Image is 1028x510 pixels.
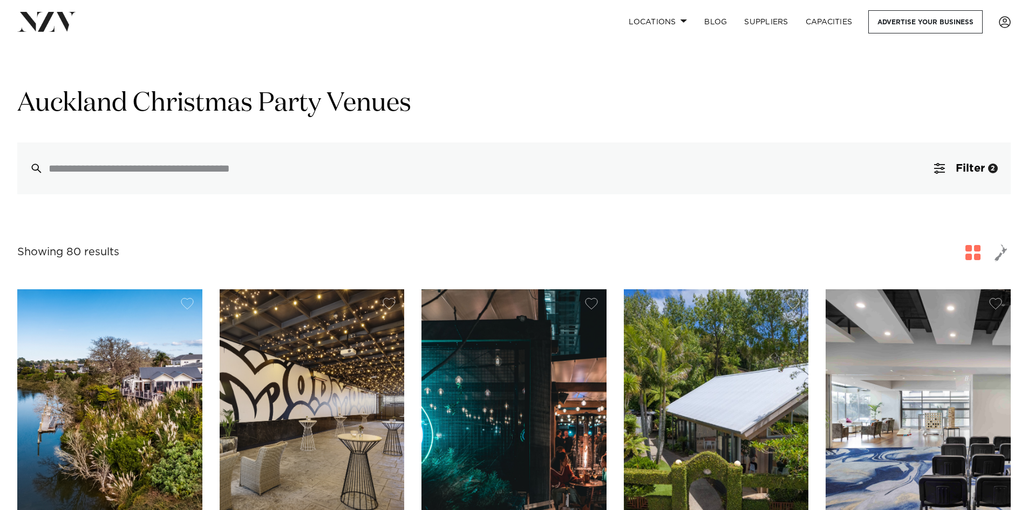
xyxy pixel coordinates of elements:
[696,10,736,33] a: BLOG
[988,164,998,173] div: 2
[17,244,119,261] div: Showing 80 results
[17,87,1011,121] h1: Auckland Christmas Party Venues
[868,10,983,33] a: Advertise your business
[736,10,796,33] a: SUPPLIERS
[797,10,861,33] a: Capacities
[956,163,985,174] span: Filter
[620,10,696,33] a: Locations
[921,142,1011,194] button: Filter2
[17,12,76,31] img: nzv-logo.png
